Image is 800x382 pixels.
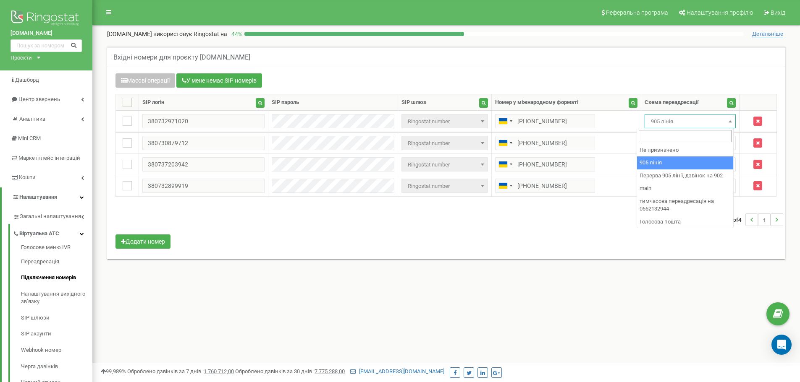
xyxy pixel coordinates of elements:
[19,174,36,180] span: Кошти
[687,9,753,16] span: Налаштування профілю
[18,96,60,102] span: Центр звернень
[113,54,250,61] h5: Вхідні номери для проєкту [DOMAIN_NAME]
[21,310,92,326] a: SIP шлюзи
[726,205,783,234] nav: ...
[20,213,81,221] span: Загальні налаштування
[227,30,244,38] p: 44 %
[268,94,398,111] th: SIP пароль
[19,194,57,200] span: Налаштування
[404,159,485,171] span: Ringostat number
[495,114,595,128] input: 050 123 4567
[18,135,41,141] span: Mini CRM
[637,195,733,216] li: тимчасова переадресація на 0662132944
[645,99,699,107] div: Схема переадресації
[115,73,175,88] button: Масові операції
[495,99,578,107] div: Номер у міжнародному форматі
[401,157,488,172] span: Ringostat number
[10,39,82,52] input: Пошук за номером
[637,169,733,182] li: Перерва 905 лінії, дзвінок на 902
[495,136,595,150] input: 050 123 4567
[733,216,738,223] span: of
[495,179,595,193] input: 050 123 4567
[637,182,733,195] li: main
[176,73,262,88] button: У мене немає SIP номерів
[404,116,485,127] span: Ringostat number
[637,156,733,169] li: 905 лінія
[2,187,92,207] a: Налаштування
[15,77,39,83] span: Дашборд
[726,213,745,226] span: 0-4 4
[10,8,82,29] img: Ringostat logo
[771,335,792,355] div: Open Intercom Messenger
[21,254,92,270] a: Переадресація
[153,31,227,37] span: використовує Ringostat на
[495,157,595,172] input: 050 123 4567
[752,31,783,37] span: Детальніше
[637,144,733,157] li: Не призначено
[404,180,485,192] span: Ringostat number
[204,368,234,374] u: 1 760 712,00
[115,234,170,249] button: Додати номер
[404,138,485,149] span: Ringostat number
[648,116,732,127] span: 905 лінія
[21,359,92,375] a: Черга дзвінків
[13,224,92,241] a: Віртуальна АТС
[401,179,488,193] span: Ringostat number
[21,326,92,342] a: SIP акаунти
[401,99,426,107] div: SIP шлюз
[496,114,515,128] div: Telephone country code
[21,244,92,254] a: Голосове меню IVR
[21,270,92,286] a: Підключення номерів
[496,136,515,150] div: Telephone country code
[758,213,771,226] li: 1
[13,207,92,224] a: Загальні налаштування
[127,368,234,374] span: Оброблено дзвінків за 7 днів :
[18,155,80,161] span: Маркетплейс інтеграцій
[315,368,345,374] u: 7 775 288,00
[107,30,227,38] p: [DOMAIN_NAME]
[771,9,785,16] span: Вихід
[637,216,733,229] li: Голосова пошта
[21,342,92,359] a: Webhook номер
[235,368,345,374] span: Оброблено дзвінків за 30 днів :
[350,368,444,374] a: [EMAIL_ADDRESS][DOMAIN_NAME]
[645,114,735,128] span: 905 лінія
[401,136,488,150] span: Ringostat number
[606,9,668,16] span: Реферальна програма
[496,158,515,171] div: Telephone country code
[10,54,32,62] div: Проєкти
[496,179,515,192] div: Telephone country code
[19,116,45,122] span: Аналiтика
[10,29,82,37] a: [DOMAIN_NAME]
[142,99,164,107] div: SIP логін
[401,114,488,128] span: Ringostat number
[21,286,92,310] a: Налаштування вихідного зв’язку
[101,368,126,374] span: 99,989%
[19,230,59,238] span: Віртуальна АТС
